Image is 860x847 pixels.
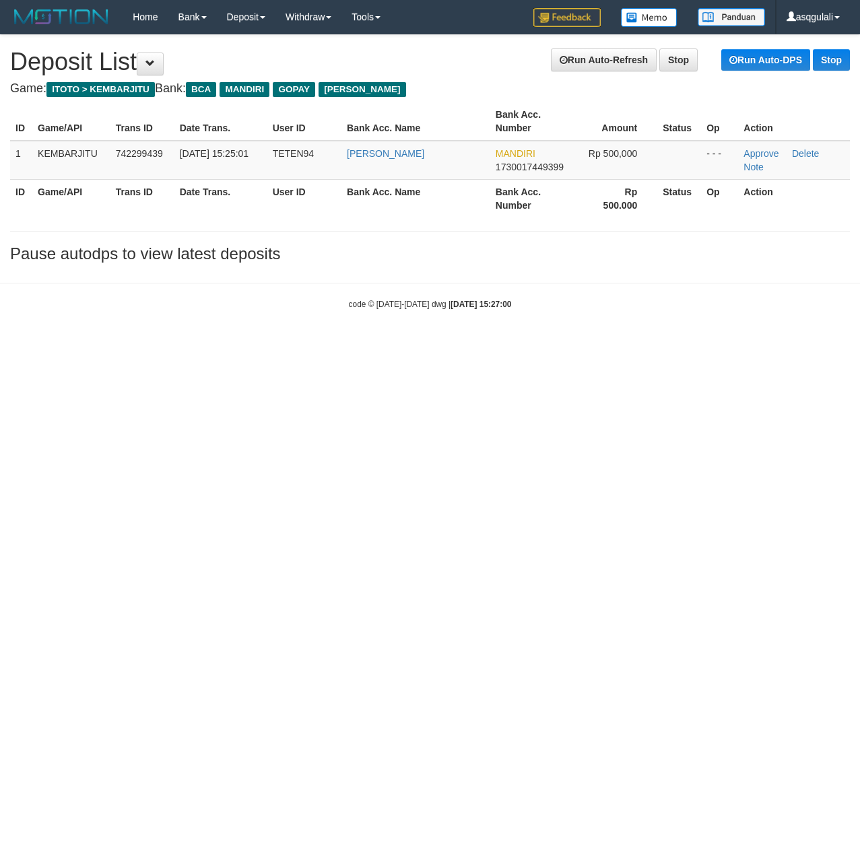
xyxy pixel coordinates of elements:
th: Amount [583,102,657,141]
a: Stop [813,49,850,71]
a: Approve [743,148,779,159]
th: Bank Acc. Name [341,179,490,217]
span: 742299439 [116,148,163,159]
h1: Deposit List [10,48,850,75]
th: User ID [267,179,341,217]
td: KEMBARJITU [32,141,110,180]
th: Status [657,179,701,217]
span: MANDIRI [496,148,535,159]
a: [PERSON_NAME] [347,148,424,159]
th: Trans ID [110,102,174,141]
span: [DATE] 15:25:01 [180,148,249,159]
a: Run Auto-Refresh [551,48,657,71]
a: Run Auto-DPS [721,49,810,71]
th: Status [657,102,701,141]
span: MANDIRI [220,82,269,97]
th: ID [10,179,32,217]
strong: [DATE] 15:27:00 [451,300,511,309]
th: Date Trans. [174,179,267,217]
th: Rp 500.000 [583,179,657,217]
th: Date Trans. [174,102,267,141]
th: Bank Acc. Name [341,102,490,141]
th: Bank Acc. Number [490,102,583,141]
small: code © [DATE]-[DATE] dwg | [349,300,512,309]
span: TETEN94 [273,148,314,159]
img: Button%20Memo.svg [621,8,677,27]
th: Bank Acc. Number [490,179,583,217]
a: Note [743,162,764,172]
a: Stop [659,48,698,71]
img: MOTION_logo.png [10,7,112,27]
th: Trans ID [110,179,174,217]
h4: Game: Bank: [10,82,850,96]
td: 1 [10,141,32,180]
span: [PERSON_NAME] [319,82,405,97]
span: Rp 500,000 [589,148,637,159]
span: BCA [186,82,216,97]
a: Delete [792,148,819,159]
th: Game/API [32,179,110,217]
img: Feedback.jpg [533,8,601,27]
th: ID [10,102,32,141]
th: Op [701,102,738,141]
th: Game/API [32,102,110,141]
span: 1730017449399 [496,162,564,172]
th: Op [701,179,738,217]
span: GOPAY [273,82,315,97]
th: Action [738,102,850,141]
th: User ID [267,102,341,141]
h3: Pause autodps to view latest deposits [10,245,850,263]
td: - - - [701,141,738,180]
img: panduan.png [698,8,765,26]
th: Action [738,179,850,217]
span: ITOTO > KEMBARJITU [46,82,155,97]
